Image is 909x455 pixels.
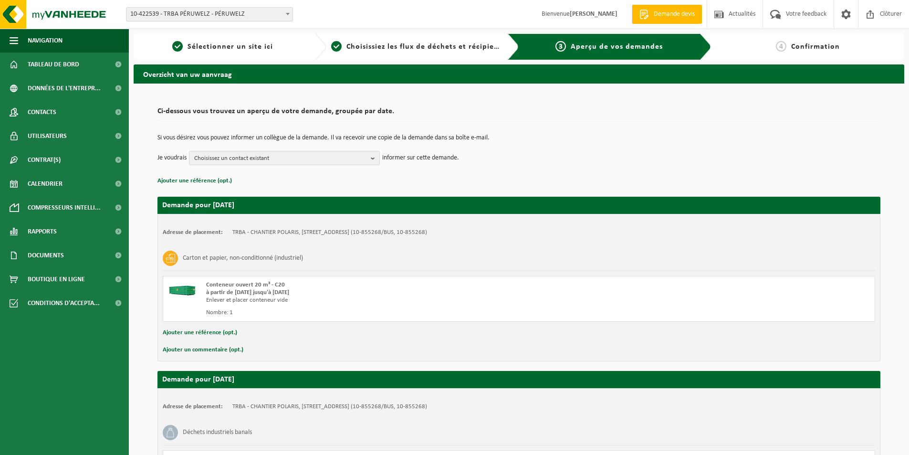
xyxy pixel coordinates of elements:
[28,53,79,76] span: Tableau de bord
[189,151,380,165] button: Choisissez un contact existant
[134,64,904,83] h2: Overzicht van uw aanvraag
[194,151,367,166] span: Choisissez un contact existant
[188,43,273,51] span: Sélectionner un site ici
[206,296,557,304] div: Enlever et placer conteneur vide
[28,124,67,148] span: Utilisateurs
[28,196,101,220] span: Compresseurs intelli...
[157,107,880,120] h2: Ci-dessous vous trouvez un aperçu de votre demande, groupée par date.
[163,344,243,356] button: Ajouter un commentaire (opt.)
[168,281,197,296] img: HK-XC-20-GN-00.png
[126,7,293,21] span: 10-422539 - TRBA PÉRUWELZ - PÉRUWELZ
[571,43,663,51] span: Aperçu de vos demandes
[28,291,100,315] span: Conditions d'accepta...
[206,282,285,288] span: Conteneur ouvert 20 m³ - C20
[28,172,63,196] span: Calendrier
[28,100,56,124] span: Contacts
[162,201,234,209] strong: Demande pour [DATE]
[162,376,234,383] strong: Demande pour [DATE]
[632,5,702,24] a: Demande devis
[346,43,505,51] span: Choisissiez les flux de déchets et récipients
[331,41,500,53] a: 2Choisissiez les flux de déchets et récipients
[157,151,187,165] p: Je voudrais
[172,41,183,52] span: 1
[570,11,617,18] strong: [PERSON_NAME]
[183,251,303,266] h3: Carton et papier, non-conditionné (industriel)
[791,43,840,51] span: Confirmation
[28,29,63,53] span: Navigation
[776,41,786,52] span: 4
[331,41,342,52] span: 2
[138,41,307,53] a: 1Sélectionner un site ici
[28,220,57,243] span: Rapports
[28,148,61,172] span: Contrat(s)
[232,229,427,236] td: TRBA - CHANTIER POLARIS, [STREET_ADDRESS] (10-855268/BUS, 10-855268)
[163,229,223,235] strong: Adresse de placement:
[206,309,557,317] div: Nombre: 1
[28,267,85,291] span: Boutique en ligne
[206,289,289,296] strong: à partir de [DATE] jusqu'à [DATE]
[163,403,223,410] strong: Adresse de placement:
[232,403,427,411] td: TRBA - CHANTIER POLARIS, [STREET_ADDRESS] (10-855268/BUS, 10-855268)
[163,327,237,339] button: Ajouter une référence (opt.)
[28,76,101,100] span: Données de l'entrepr...
[157,175,232,187] button: Ajouter une référence (opt.)
[555,41,566,52] span: 3
[157,135,880,141] p: Si vous désirez vous pouvez informer un collègue de la demande. Il va recevoir une copie de la de...
[28,243,64,267] span: Documents
[126,8,293,21] span: 10-422539 - TRBA PÉRUWELZ - PÉRUWELZ
[382,151,459,165] p: informer sur cette demande.
[651,10,697,19] span: Demande devis
[183,425,252,440] h3: Déchets industriels banals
